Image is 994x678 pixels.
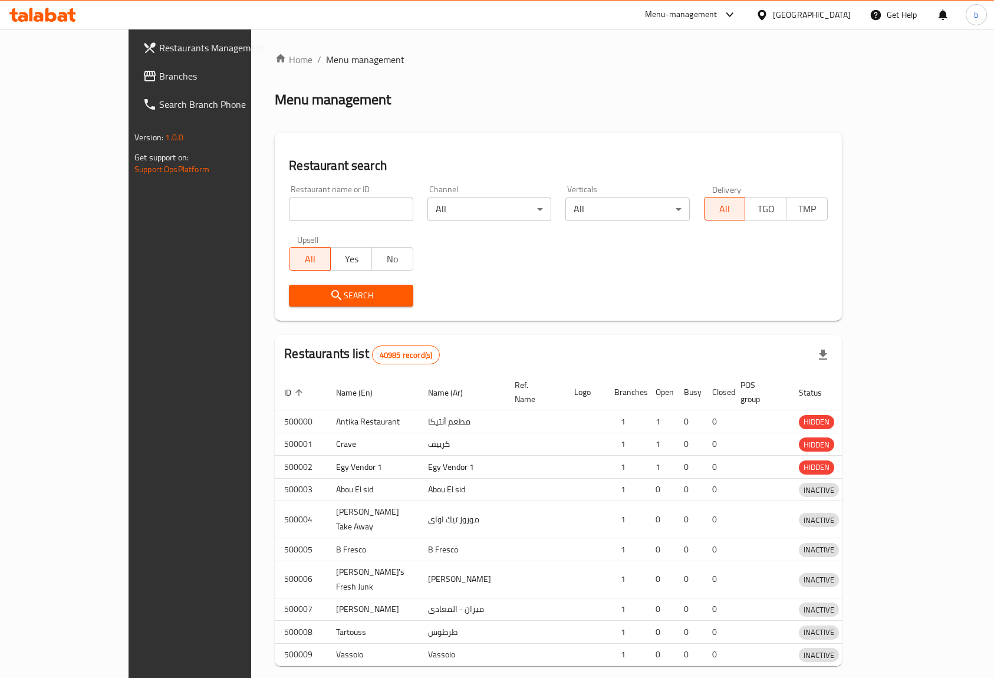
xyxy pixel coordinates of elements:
td: Abou El sid [327,478,419,501]
td: مطعم أنتيكا [419,410,505,433]
span: All [709,200,741,218]
h2: Restaurant search [289,157,828,175]
td: 1 [605,478,646,501]
td: 0 [674,456,703,479]
h2: Restaurants list [284,345,440,364]
td: 0 [703,598,731,621]
a: Support.OpsPlatform [134,162,209,177]
td: 0 [703,478,731,501]
nav: breadcrumb [275,52,842,67]
label: Upsell [297,235,319,243]
div: INACTIVE [799,648,839,662]
td: 500001 [275,433,327,456]
span: Search [298,288,403,303]
button: Search [289,285,413,307]
td: 0 [674,433,703,456]
td: 500004 [275,501,327,538]
td: Antika Restaurant [327,410,419,433]
div: HIDDEN [799,437,834,452]
td: 0 [703,410,731,433]
td: B Fresco [419,538,505,561]
span: b [974,8,978,21]
a: Search Branch Phone [133,90,295,119]
span: HIDDEN [799,460,834,474]
div: INACTIVE [799,543,839,557]
span: HIDDEN [799,415,834,429]
td: 1 [605,621,646,644]
div: [GEOGRAPHIC_DATA] [773,8,851,21]
td: 0 [703,621,731,644]
td: 1 [605,561,646,598]
td: 0 [674,538,703,561]
span: INACTIVE [799,626,839,639]
div: HIDDEN [799,415,834,429]
div: All [427,198,551,221]
th: Open [646,374,674,410]
span: Name (Ar) [428,386,478,400]
span: Restaurants Management [159,41,285,55]
span: TMP [791,200,823,218]
td: 0 [646,643,674,666]
span: Status [799,386,837,400]
td: 1 [605,501,646,538]
td: [PERSON_NAME] [419,561,505,598]
span: Yes [335,251,367,268]
td: 0 [674,643,703,666]
td: 500009 [275,643,327,666]
button: All [289,247,331,271]
td: ميزان - المعادى [419,598,505,621]
td: 1 [605,538,646,561]
td: 0 [703,501,731,538]
td: 1 [605,456,646,479]
td: Egy Vendor 1 [327,456,419,479]
span: INACTIVE [799,543,839,557]
td: كرييف [419,433,505,456]
button: Yes [330,247,372,271]
td: 0 [674,598,703,621]
td: 500003 [275,478,327,501]
td: 500007 [275,598,327,621]
td: 0 [703,561,731,598]
td: 1 [605,598,646,621]
span: INACTIVE [799,483,839,497]
span: Name (En) [336,386,388,400]
td: [PERSON_NAME] [327,598,419,621]
div: INACTIVE [799,573,839,587]
span: INACTIVE [799,514,839,527]
td: 500006 [275,561,327,598]
span: ID [284,386,307,400]
td: 0 [703,643,731,666]
td: Vassoio [327,643,419,666]
td: [PERSON_NAME] Take Away [327,501,419,538]
table: enhanced table [275,374,894,666]
td: 1 [605,643,646,666]
a: Branches [133,62,295,90]
td: 500008 [275,621,327,644]
td: Vassoio [419,643,505,666]
input: Search for restaurant name or ID.. [289,198,413,221]
span: All [294,251,326,268]
button: All [704,197,746,220]
span: 1.0.0 [165,130,183,145]
td: 0 [646,501,674,538]
button: TMP [786,197,828,220]
li: / [317,52,321,67]
div: Total records count [372,345,440,364]
td: 0 [674,621,703,644]
td: 1 [605,410,646,433]
td: 0 [703,538,731,561]
td: Tartouss [327,621,419,644]
th: Closed [703,374,731,410]
td: Egy Vendor 1 [419,456,505,479]
button: TGO [745,197,786,220]
td: 0 [646,598,674,621]
td: 1 [646,456,674,479]
span: POS group [740,378,775,406]
td: موروز تيك اواي [419,501,505,538]
td: 0 [703,433,731,456]
div: All [565,198,689,221]
td: 0 [674,501,703,538]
